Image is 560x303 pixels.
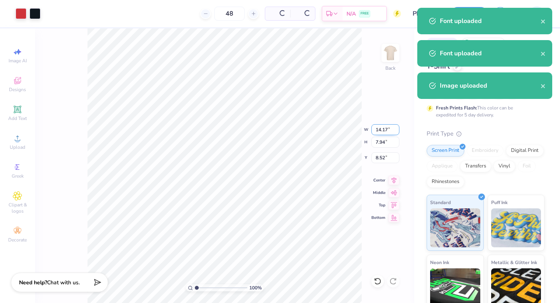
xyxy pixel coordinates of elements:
[383,45,398,61] img: Back
[436,105,477,111] strong: Fresh Prints Flash:
[371,190,385,196] span: Middle
[371,215,385,220] span: Bottom
[491,198,507,206] span: Puff Ink
[47,279,80,286] span: Chat with us.
[427,176,464,188] div: Rhinestones
[385,65,395,72] div: Back
[9,86,26,93] span: Designs
[440,49,541,58] div: Font uploaded
[8,237,27,243] span: Decorate
[430,208,480,247] img: Standard
[491,258,537,266] span: Metallic & Glitter Ink
[493,160,515,172] div: Vinyl
[19,279,47,286] strong: Need help?
[371,178,385,183] span: Center
[467,145,504,157] div: Embroidery
[427,145,464,157] div: Screen Print
[371,203,385,208] span: Top
[4,202,31,214] span: Clipart & logos
[506,145,544,157] div: Digital Print
[440,81,541,90] div: Image uploaded
[491,208,541,247] img: Puff Ink
[460,160,491,172] div: Transfers
[407,6,445,21] input: Untitled Design
[214,7,245,21] input: – –
[12,173,24,179] span: Greek
[427,129,544,138] div: Print Type
[518,160,536,172] div: Foil
[430,258,449,266] span: Neon Ink
[440,16,541,26] div: Font uploaded
[9,58,27,64] span: Image AI
[8,115,27,122] span: Add Text
[430,198,451,206] span: Standard
[10,144,25,150] span: Upload
[541,16,546,26] button: close
[541,49,546,58] button: close
[249,284,262,291] span: 100 %
[427,160,458,172] div: Applique
[346,10,356,18] span: N/A
[541,81,546,90] button: close
[436,104,532,118] div: This color can be expedited for 5 day delivery.
[360,11,369,16] span: FREE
